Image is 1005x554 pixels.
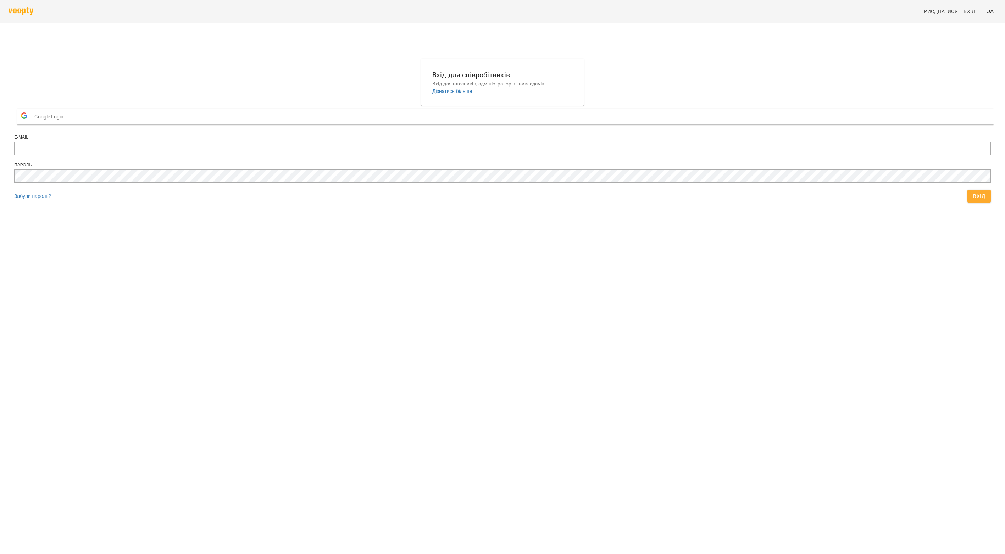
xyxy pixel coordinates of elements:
div: Пароль [14,162,991,168]
a: Вхід [961,5,983,18]
a: Забули пароль? [14,193,51,199]
button: Вхід [967,190,991,203]
button: Вхід для співробітниківВхід для власників, адміністраторів і викладачів.Дізнатись більше [427,64,578,100]
div: E-mail [14,134,991,140]
button: UA [983,5,996,18]
span: Google Login [34,110,67,124]
img: voopty.png [9,7,33,15]
a: Приєднатися [917,5,961,18]
p: Вхід для власників, адміністраторів і викладачів. [432,81,573,88]
span: Приєднатися [920,7,958,16]
button: Google Login [17,109,994,124]
span: UA [986,7,994,15]
span: Вхід [964,7,976,16]
h6: Вхід для співробітників [432,70,573,81]
span: Вхід [973,192,985,200]
a: Дізнатись більше [432,88,472,94]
